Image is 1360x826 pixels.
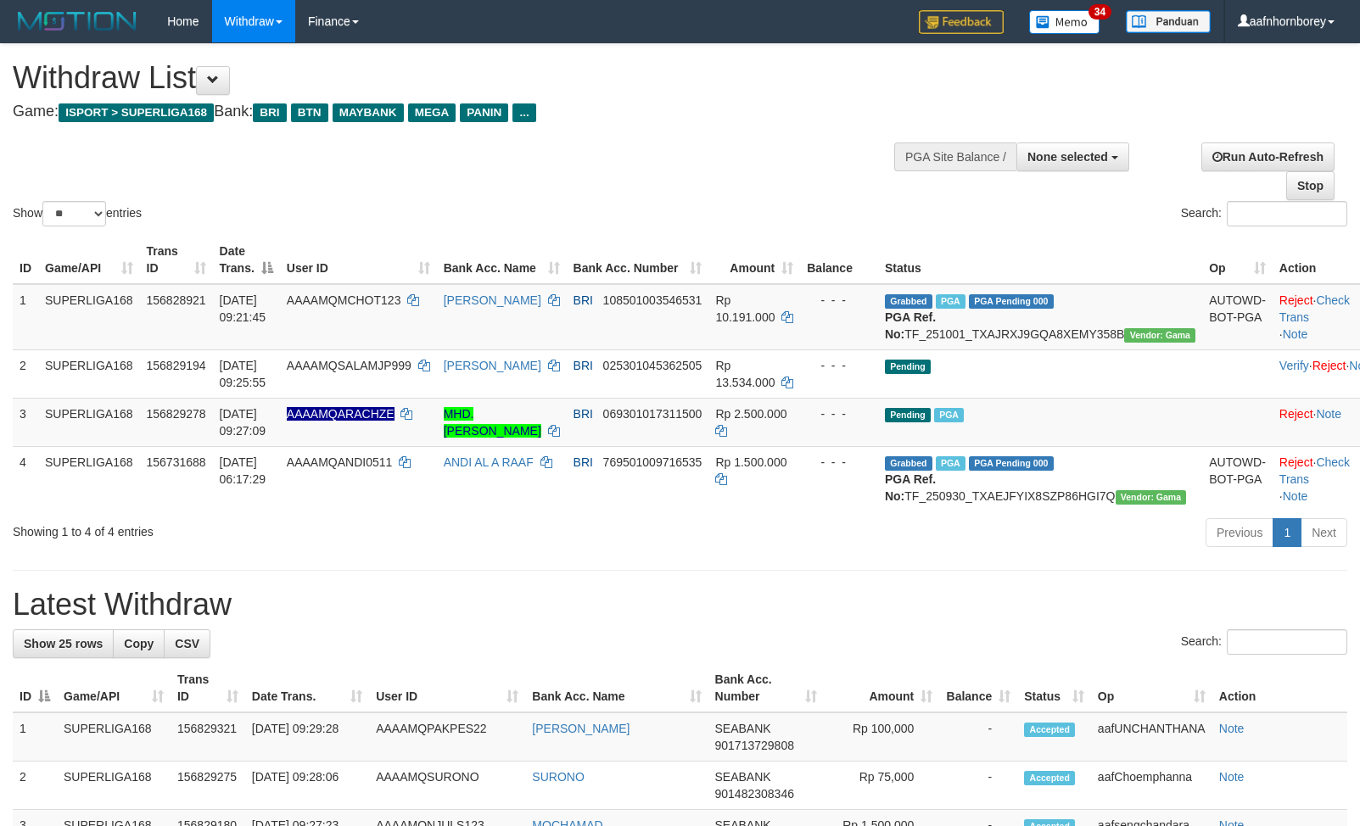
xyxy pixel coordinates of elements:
[1316,407,1341,421] a: Note
[38,349,140,398] td: SUPERLIGA168
[1301,518,1347,547] a: Next
[1126,10,1211,33] img: panduan.png
[715,407,786,421] span: Rp 2.500.000
[708,664,825,712] th: Bank Acc. Number: activate to sort column ascending
[287,407,395,421] span: Nama rekening ada tanda titik/strip, harap diedit
[603,293,702,307] span: Copy 108501003546531 to clipboard
[574,293,593,307] span: BRI
[824,712,939,762] td: Rp 100,000
[13,398,38,446] td: 3
[13,516,554,540] div: Showing 1 to 4 of 4 entries
[24,637,103,650] span: Show 25 rows
[444,455,534,469] a: ANDI AL A RAAF
[1124,328,1195,343] span: Vendor URL: https://trx31.1velocity.biz
[220,293,266,324] span: [DATE] 09:21:45
[715,293,775,324] span: Rp 10.191.000
[1024,771,1075,785] span: Accepted
[1279,455,1313,469] a: Reject
[147,455,206,469] span: 156731688
[57,712,171,762] td: SUPERLIGA168
[13,201,142,226] label: Show entries
[280,236,437,284] th: User ID: activate to sort column ascending
[885,310,936,341] b: PGA Ref. No:
[1283,327,1308,341] a: Note
[603,455,702,469] span: Copy 769501009716535 to clipboard
[512,103,535,122] span: ...
[13,284,38,350] td: 1
[1091,712,1212,762] td: aafUNCHANTHANA
[57,664,171,712] th: Game/API: activate to sort column ascending
[13,61,890,95] h1: Withdraw List
[574,359,593,372] span: BRI
[140,236,213,284] th: Trans ID: activate to sort column ascending
[885,360,931,374] span: Pending
[1116,490,1187,505] span: Vendor URL: https://trx31.1velocity.biz
[13,446,38,511] td: 4
[13,349,38,398] td: 2
[13,8,142,34] img: MOTION_logo.png
[13,664,57,712] th: ID: activate to sort column descending
[969,456,1054,471] span: PGA Pending
[1027,150,1108,164] span: None selected
[444,407,541,438] a: MHD. [PERSON_NAME]
[574,407,593,421] span: BRI
[1202,236,1273,284] th: Op: activate to sort column ascending
[934,408,964,422] span: Marked by aafsengchandara
[567,236,709,284] th: Bank Acc. Number: activate to sort column ascending
[532,722,630,735] a: [PERSON_NAME]
[715,722,771,735] span: SEABANK
[287,359,411,372] span: AAAAMQSALAMJP999
[885,294,932,309] span: Grabbed
[1017,664,1091,712] th: Status: activate to sort column ascending
[878,284,1202,350] td: TF_251001_TXAJRXJ9GQA8XEMY358B
[38,236,140,284] th: Game/API: activate to sort column ascending
[291,103,328,122] span: BTN
[715,455,786,469] span: Rp 1.500.000
[1279,407,1313,421] a: Reject
[1283,489,1308,503] a: Note
[147,407,206,421] span: 156829278
[1091,664,1212,712] th: Op: activate to sort column ascending
[171,762,245,810] td: 156829275
[969,294,1054,309] span: PGA Pending
[1279,359,1309,372] a: Verify
[715,359,775,389] span: Rp 13.534.000
[1279,293,1350,324] a: Check Trans
[13,236,38,284] th: ID
[878,446,1202,511] td: TF_250930_TXAEJFYIX8SZP86HGI7Q
[1279,293,1313,307] a: Reject
[147,359,206,372] span: 156829194
[1181,629,1347,655] label: Search:
[1227,201,1347,226] input: Search:
[715,739,794,752] span: Copy 901713729808 to clipboard
[824,664,939,712] th: Amount: activate to sort column ascending
[369,712,525,762] td: AAAAMQPAKPES22
[1286,171,1335,200] a: Stop
[113,629,165,658] a: Copy
[708,236,800,284] th: Amount: activate to sort column ascending
[603,407,702,421] span: Copy 069301017311500 to clipboard
[38,398,140,446] td: SUPERLIGA168
[13,588,1347,622] h1: Latest Withdraw
[13,712,57,762] td: 1
[59,103,214,122] span: ISPORT > SUPERLIGA168
[13,629,114,658] a: Show 25 rows
[245,664,369,712] th: Date Trans.: activate to sort column ascending
[936,294,965,309] span: Marked by aafsengchandara
[175,637,199,650] span: CSV
[885,456,932,471] span: Grabbed
[1201,142,1335,171] a: Run Auto-Refresh
[1312,359,1346,372] a: Reject
[333,103,404,122] span: MAYBANK
[1091,762,1212,810] td: aafChoemphanna
[807,454,871,471] div: - - -
[369,664,525,712] th: User ID: activate to sort column ascending
[287,455,393,469] span: AAAAMQANDI0511
[878,236,1202,284] th: Status
[939,664,1017,712] th: Balance: activate to sort column ascending
[13,103,890,120] h4: Game: Bank:
[532,770,584,784] a: SURONO
[525,664,708,712] th: Bank Acc. Name: activate to sort column ascending
[1181,201,1347,226] label: Search:
[1273,518,1301,547] a: 1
